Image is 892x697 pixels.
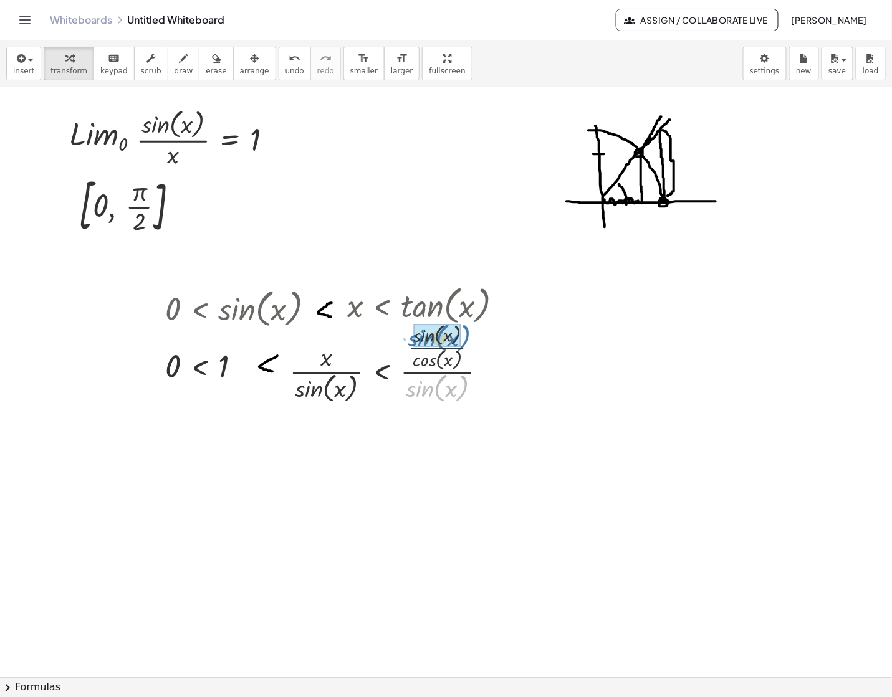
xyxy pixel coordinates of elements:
button: new [789,47,819,80]
button: arrange [233,47,276,80]
i: format_size [396,51,408,66]
button: undoundo [279,47,311,80]
span: Assign / Collaborate Live [626,14,768,26]
span: save [828,67,846,75]
button: settings [743,47,787,80]
span: keypad [100,67,128,75]
i: format_size [358,51,370,66]
span: arrange [240,67,269,75]
span: draw [175,67,193,75]
span: settings [750,67,780,75]
span: undo [285,67,304,75]
button: draw [168,47,200,80]
button: scrub [134,47,168,80]
button: Toggle navigation [15,10,35,30]
button: transform [44,47,94,80]
button: format_sizelarger [384,47,420,80]
i: undo [289,51,300,66]
button: load [856,47,886,80]
span: transform [50,67,87,75]
span: load [863,67,879,75]
button: redoredo [310,47,341,80]
i: redo [320,51,332,66]
span: insert [13,67,34,75]
span: [PERSON_NAME] [791,14,867,26]
i: keyboard [108,51,120,66]
button: [PERSON_NAME] [781,9,877,31]
span: scrub [141,67,161,75]
span: smaller [350,67,378,75]
button: erase [199,47,233,80]
button: format_sizesmaller [343,47,385,80]
button: fullscreen [422,47,472,80]
span: fullscreen [429,67,465,75]
button: Assign / Collaborate Live [616,9,779,31]
button: keyboardkeypad [94,47,135,80]
span: redo [317,67,334,75]
span: larger [391,67,413,75]
button: save [822,47,853,80]
button: insert [6,47,41,80]
span: erase [206,67,226,75]
span: new [796,67,812,75]
a: Whiteboards [50,14,112,26]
